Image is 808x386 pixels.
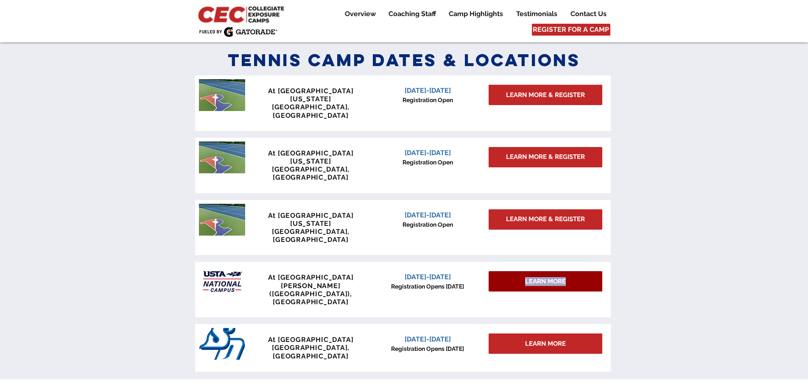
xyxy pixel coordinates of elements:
a: LEARN MORE & REGISTER [489,85,602,105]
a: REGISTER FOR A CAMP [532,24,610,36]
span: At [GEOGRAPHIC_DATA][US_STATE] [268,211,354,228]
a: LEARN MORE & REGISTER [489,147,602,167]
a: Overview [338,9,382,19]
p: Overview [341,9,380,19]
span: Registration Opens [DATE] [391,345,464,352]
p: Contact Us [566,9,611,19]
a: Testimonials [510,9,564,19]
span: [GEOGRAPHIC_DATA], [GEOGRAPHIC_DATA] [272,228,349,244]
div: LEARN MORE [489,271,602,292]
span: [DATE]-[DATE] [405,149,451,157]
span: [GEOGRAPHIC_DATA], [GEOGRAPHIC_DATA] [272,103,349,119]
span: Registration Open [403,221,453,228]
a: Contact Us [564,9,612,19]
span: [DATE]-[DATE] [405,273,451,281]
div: LEARN MORE [489,333,602,354]
span: [DATE]-[DATE] [405,335,451,343]
img: Fueled by Gatorade.png [199,27,277,37]
img: penn tennis courts with logo.jpeg [199,79,245,111]
span: [DATE]-[DATE] [405,86,451,94]
span: LEARN MORE [525,277,566,286]
a: Coaching Staff [382,9,442,19]
span: [GEOGRAPHIC_DATA], [GEOGRAPHIC_DATA] [272,165,349,181]
img: CEC Logo Primary_edited.jpg [196,4,288,24]
span: LEARN MORE & REGISTER [506,215,585,224]
span: LEARN MORE [525,339,566,348]
a: Camp Highlights [442,9,509,19]
span: At [GEOGRAPHIC_DATA] [268,336,354,344]
span: [DATE]-[DATE] [405,211,451,219]
span: [PERSON_NAME] ([GEOGRAPHIC_DATA]), [GEOGRAPHIC_DATA] [269,282,352,306]
span: At [GEOGRAPHIC_DATA][US_STATE] [268,87,354,103]
span: Registration Open [403,159,453,166]
img: penn tennis courts with logo.jpeg [199,204,245,236]
span: [GEOGRAPHIC_DATA], [GEOGRAPHIC_DATA] [272,344,349,360]
span: LEARN MORE & REGISTER [506,91,585,100]
img: San_Diego_Toreros_logo.png [199,328,245,360]
span: At [GEOGRAPHIC_DATA][US_STATE] [268,149,354,165]
span: At [GEOGRAPHIC_DATA] [268,273,354,281]
span: Tennis Camp Dates & Locations [228,49,581,71]
p: Coaching Staff [384,9,440,19]
span: REGISTER FOR A CAMP [533,25,609,34]
img: USTA Campus image_edited.jpg [199,266,245,297]
p: Camp Highlights [445,9,507,19]
span: LEARN MORE & REGISTER [506,153,585,161]
p: Testimonials [512,9,562,19]
nav: Site [332,9,612,19]
span: Registration Open [403,97,453,103]
span: Registration Opens [DATE] [391,283,464,290]
a: LEARN MORE & REGISTER [489,209,602,230]
img: penn tennis courts with logo.jpeg [199,142,245,173]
